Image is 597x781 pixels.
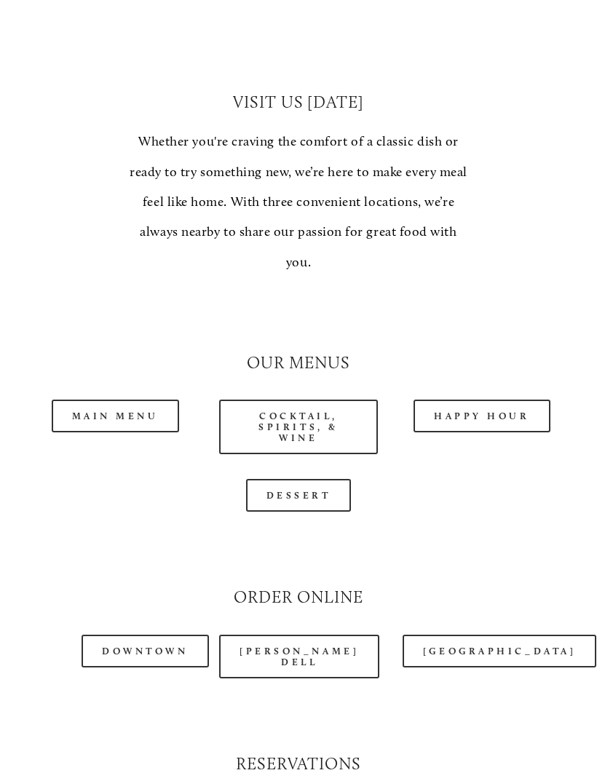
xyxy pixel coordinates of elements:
h2: Order Online [36,586,561,609]
a: Dessert [246,479,352,512]
h2: Our Menus [36,352,561,375]
a: Main Menu [52,400,179,432]
a: Cocktail, Spirits, & Wine [219,400,378,454]
h2: Reservations [36,753,561,776]
a: [PERSON_NAME] Dell [219,635,379,678]
a: [GEOGRAPHIC_DATA] [403,635,596,667]
a: Happy Hour [414,400,550,432]
h2: Visit Us [DATE] [127,91,470,114]
a: Downtown [82,635,208,667]
p: Whether you're craving the comfort of a classic dish or ready to try something new, we’re here to... [127,127,470,277]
